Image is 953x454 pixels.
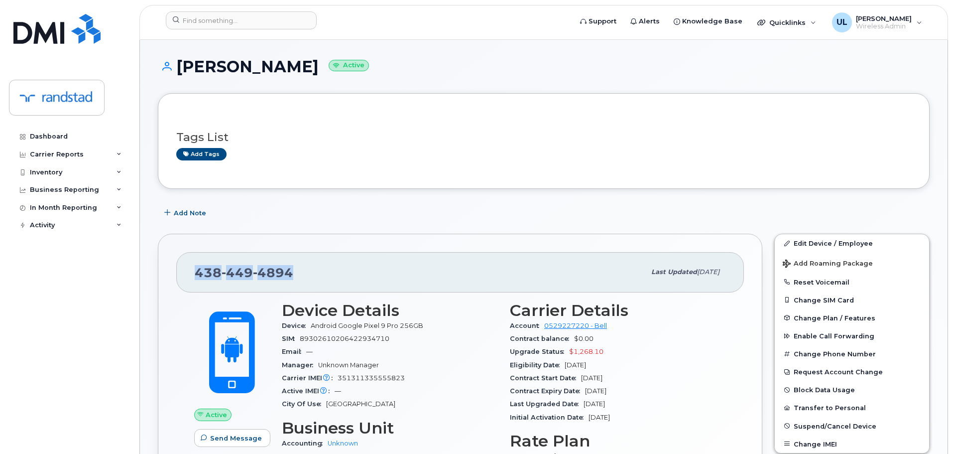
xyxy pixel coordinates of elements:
span: [DATE] [589,414,610,421]
span: Manager [282,361,318,369]
button: Change SIM Card [775,291,929,309]
button: Add Note [158,204,215,222]
span: Accounting [282,440,328,447]
span: Active IMEI [282,387,335,395]
span: [GEOGRAPHIC_DATA] [326,400,395,408]
h1: [PERSON_NAME] [158,58,930,75]
span: [DATE] [697,268,719,276]
span: Unknown Manager [318,361,379,369]
a: Edit Device / Employee [775,234,929,252]
span: Add Roaming Package [783,260,873,269]
a: 0529227220 - Bell [544,322,607,329]
span: Active [206,410,227,420]
button: Enable Call Forwarding [775,327,929,345]
span: Send Message [210,434,262,443]
span: $1,268.10 [569,348,603,355]
span: Contract Start Date [510,374,581,382]
button: Reset Voicemail [775,273,929,291]
button: Transfer to Personal [775,399,929,417]
a: Unknown [328,440,358,447]
span: Device [282,322,311,329]
span: 4894 [253,265,293,280]
span: $0.00 [574,335,594,342]
span: Change Plan / Features [794,314,875,321]
button: Suspend/Cancel Device [775,417,929,435]
span: — [335,387,341,395]
button: Send Message [194,429,270,447]
h3: Tags List [176,131,911,144]
h3: Device Details [282,302,498,319]
span: 438 [195,265,293,280]
button: Request Account Change [775,363,929,381]
span: Carrier IMEI [282,374,338,382]
span: Upgrade Status [510,348,569,355]
span: — [306,348,313,355]
a: Add tags [176,148,227,160]
span: Email [282,348,306,355]
button: Change IMEI [775,435,929,453]
span: SIM [282,335,300,342]
span: Add Note [174,208,206,218]
button: Block Data Usage [775,381,929,399]
span: [DATE] [581,374,602,382]
button: Change Plan / Features [775,309,929,327]
span: Last updated [651,268,697,276]
h3: Business Unit [282,419,498,437]
span: Enable Call Forwarding [794,332,874,340]
span: Android Google Pixel 9 Pro 256GB [311,322,423,329]
span: Contract balance [510,335,574,342]
span: [DATE] [585,387,606,395]
span: 89302610206422934710 [300,335,389,342]
span: 449 [222,265,253,280]
span: City Of Use [282,400,326,408]
span: [DATE] [584,400,605,408]
small: Active [329,60,369,71]
span: Account [510,322,544,329]
span: Contract Expiry Date [510,387,585,395]
button: Change Phone Number [775,345,929,363]
h3: Carrier Details [510,302,726,319]
h3: Rate Plan [510,432,726,450]
span: Eligibility Date [510,361,565,369]
span: Last Upgraded Date [510,400,584,408]
button: Add Roaming Package [775,253,929,273]
span: 351311335555823 [338,374,405,382]
span: Suspend/Cancel Device [794,422,876,430]
span: [DATE] [565,361,586,369]
span: Initial Activation Date [510,414,589,421]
